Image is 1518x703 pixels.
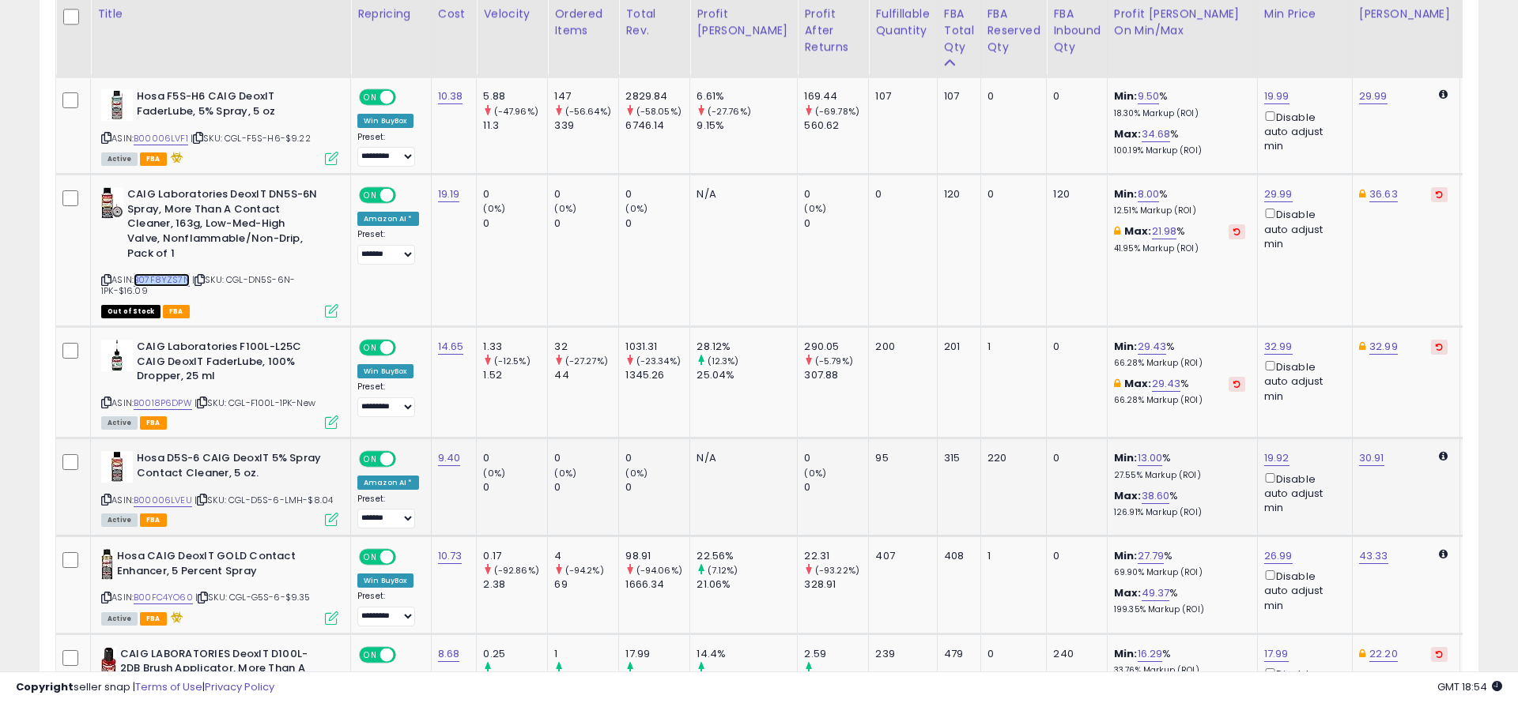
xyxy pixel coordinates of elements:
div: 107 [875,89,924,103]
div: 0 [1053,89,1095,103]
div: 0 [483,216,547,231]
span: ON [361,453,380,466]
div: 0 [483,187,547,201]
span: FBA [140,152,167,166]
div: Fulfillable Quantity [875,6,930,39]
small: (-94.2%) [565,564,604,577]
b: Max: [1114,126,1142,141]
div: 98.91 [625,549,689,563]
small: (0%) [483,467,505,479]
div: Preset: [357,591,419,626]
div: 107 [944,89,969,103]
div: % [1114,224,1245,254]
div: 0.17 [483,549,547,563]
span: OFF [394,91,419,104]
a: 21.98 [1152,224,1177,239]
p: 18.30% Markup (ROI) [1114,108,1245,119]
div: 1 [987,549,1035,563]
div: ASIN: [101,187,338,316]
div: 1 [554,647,618,661]
div: ASIN: [101,89,338,164]
b: CAIG LABORATORIES DeoxIT D100L-2DB Brush Applicator, More Than A Contact Cleaner, 7.4mL, Pack of 1 [120,647,312,695]
div: Win BuyBox [357,114,413,128]
a: 13.00 [1138,450,1163,466]
span: OFF [394,453,419,466]
div: % [1114,89,1245,118]
div: 2829.84 [625,89,689,103]
div: Velocity [483,6,541,22]
small: (0%) [804,467,826,479]
div: % [1114,549,1245,578]
a: B00006LVEU [134,494,192,507]
span: | SKU: CGL-G5S-6-$9.35 [195,591,311,603]
div: 200 [875,340,924,354]
div: 220 [987,451,1035,465]
div: Win BuyBox [357,573,413,588]
div: % [1114,340,1245,369]
a: 36.63 [1369,186,1398,202]
div: 6.61% [697,89,797,103]
a: 26.99 [1264,548,1293,564]
div: 0 [804,480,868,494]
b: Hosa F5S-H6 CAIG DeoxIT FaderLube, 5% Spray, 5 oz [137,89,329,122]
div: 69 [554,577,618,592]
span: 2025-09-9 18:54 GMT [1437,679,1502,694]
div: 2.59 [804,647,868,661]
div: 11.3 [483,118,547,133]
div: 147 [554,89,618,103]
div: 14.4% [697,647,797,661]
a: 27.79 [1138,548,1165,564]
small: (-92.86%) [494,564,539,577]
div: 0 [554,480,618,494]
a: 43.33 [1359,548,1388,564]
p: 126.91% Markup (ROI) [1114,507,1245,518]
div: 407 [875,549,924,563]
span: OFF [394,551,419,564]
a: 8.00 [1138,186,1160,202]
div: 1345.26 [625,368,689,382]
a: 8.68 [438,646,460,662]
div: 290.05 [804,340,868,354]
div: Preset: [357,229,419,265]
div: 0 [987,89,1035,103]
div: ASIN: [101,451,338,524]
div: Profit After Returns [804,6,862,55]
div: Profit [PERSON_NAME] on Min/Max [1114,6,1251,39]
span: | SKU: CGL-D5S-6-LMH-$8.04 [194,494,333,506]
div: 25.04% [697,368,797,382]
small: (-47.96%) [494,105,538,118]
div: Disable auto adjust min [1264,108,1340,154]
div: N/A [697,187,785,201]
div: 28.12% [697,340,797,354]
div: 0 [875,187,924,201]
div: Disable auto adjust min [1264,470,1340,516]
div: 5.88 [483,89,547,103]
small: (-5.79%) [815,355,853,367]
div: 120 [1053,187,1095,201]
p: 41.95% Markup (ROI) [1114,243,1245,254]
small: (-69.78%) [815,105,859,118]
div: 408 [944,549,969,563]
i: hazardous material [167,611,183,622]
div: 169.44 [804,89,868,103]
div: 0 [625,216,689,231]
div: 201 [944,340,969,354]
div: 0 [554,216,618,231]
div: % [1114,187,1245,216]
small: (0%) [483,202,505,215]
p: 66.28% Markup (ROI) [1114,395,1245,406]
span: FBA [140,513,167,527]
div: 239 [875,647,924,661]
span: | SKU: CGL-DN5S-6N-1PK-$16.09 [101,273,295,297]
div: 0 [625,187,689,201]
div: 0 [1053,451,1095,465]
div: 0 [625,480,689,494]
div: Preset: [357,494,419,529]
span: ON [361,91,380,104]
a: 19.92 [1264,450,1290,466]
span: | SKU: CGL-F5S-H6-$9.22 [191,132,311,145]
div: % [1114,647,1245,676]
div: 339 [554,118,618,133]
img: 41RBQDFmqPL._SL40_.jpg [101,187,123,219]
div: 95 [875,451,924,465]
